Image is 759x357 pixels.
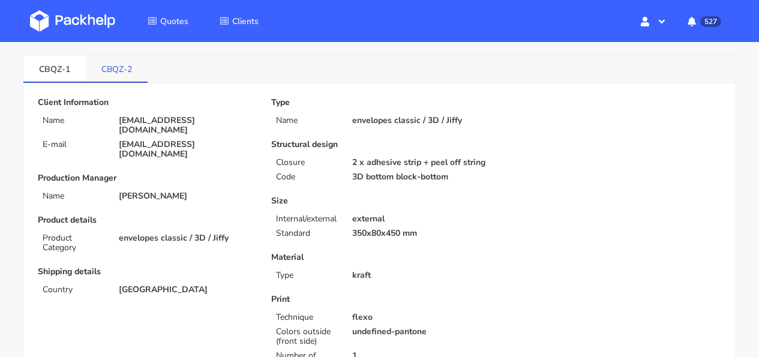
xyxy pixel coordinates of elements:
p: Internal/external [276,214,338,224]
p: Structural design [271,140,488,149]
p: 2 x adhesive strip + peel off string [352,158,488,167]
p: [EMAIL_ADDRESS][DOMAIN_NAME] [119,116,254,135]
p: [PERSON_NAME] [119,191,254,201]
p: Client Information [38,98,254,107]
p: Type [271,98,488,107]
a: CBQZ-1 [23,55,86,82]
p: Product details [38,215,254,225]
p: Product Category [43,233,104,253]
p: Name [43,191,104,201]
p: E-mail [43,140,104,149]
p: Code [276,172,338,182]
p: Shipping details [38,267,254,277]
a: Quotes [133,10,203,32]
span: Quotes [160,16,188,27]
a: Clients [205,10,273,32]
p: [EMAIL_ADDRESS][DOMAIN_NAME] [119,140,254,159]
p: Print [271,295,488,304]
p: flexo [352,313,488,322]
p: external [352,214,488,224]
p: envelopes classic / 3D / Jiffy [352,116,488,125]
img: Dashboard [30,10,115,32]
p: 3D bottom block-bottom [352,172,488,182]
p: Size [271,196,488,206]
button: 527 [678,10,729,32]
p: envelopes classic / 3D / Jiffy [119,233,254,243]
p: Standard [276,229,338,238]
p: Type [276,271,338,280]
p: Name [276,116,338,125]
p: [GEOGRAPHIC_DATA] [119,285,254,295]
p: Production Manager [38,173,254,183]
p: Name [43,116,104,125]
p: Colors outside (front side) [276,327,338,346]
p: 350x80x450 mm [352,229,488,238]
p: Country [43,285,104,295]
p: Material [271,253,488,262]
span: Clients [232,16,259,27]
p: undefined-pantone [352,327,488,337]
p: Closure [276,158,338,167]
p: kraft [352,271,488,280]
a: CBQZ-2 [86,55,148,82]
span: 527 [700,16,721,27]
p: Technique [276,313,338,322]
